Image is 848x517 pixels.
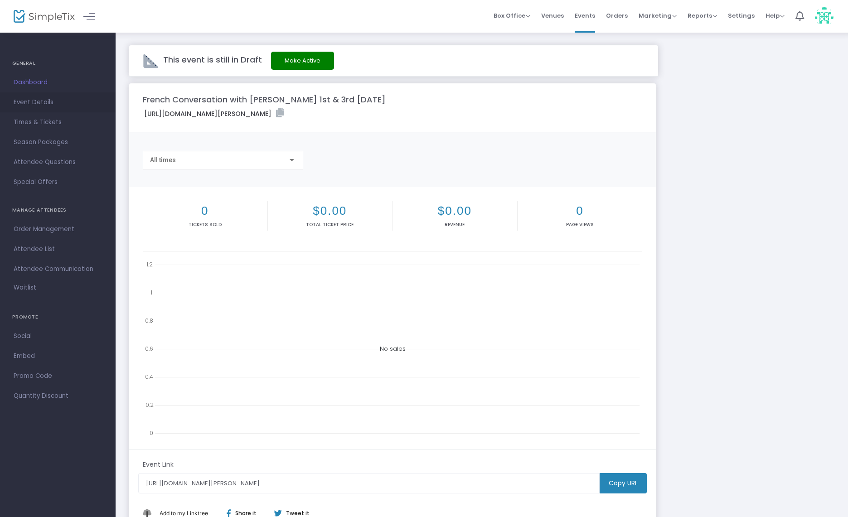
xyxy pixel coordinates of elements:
span: Waitlist [14,283,36,292]
span: Event Details [14,97,102,108]
h2: $0.00 [270,204,391,218]
span: Attendee List [14,243,102,255]
span: Embed [14,350,102,362]
img: draft-event.png [143,53,159,69]
button: Make Active [271,52,334,70]
h2: 0 [519,204,641,218]
span: Social [14,330,102,342]
m-panel-title: French Conversation with [PERSON_NAME] 1st & 3rd [DATE] [143,93,386,106]
span: Attendee Communication [14,263,102,275]
p: Total Ticket Price [270,221,391,228]
span: Marketing [639,11,677,20]
span: Orders [606,4,628,27]
span: Special Offers [14,176,102,188]
span: Attendee Questions [14,156,102,168]
span: Settings [728,4,755,27]
span: Box Office [494,11,530,20]
span: Reports [688,11,717,20]
span: Order Management [14,223,102,235]
h4: PROMOTE [12,308,103,326]
span: Promo Code [14,370,102,382]
span: Season Packages [14,136,102,148]
span: Venues [541,4,564,27]
div: No sales [143,258,642,440]
span: Times & Tickets [14,116,102,128]
span: Quantity Discount [14,390,102,402]
m-panel-subtitle: Event Link [143,460,174,469]
p: Page Views [519,221,641,228]
h2: $0.00 [394,204,515,218]
h4: MANAGE ATTENDEES [12,201,103,219]
p: Tickets sold [145,221,266,228]
span: All times [150,156,176,164]
span: Dashboard [14,77,102,88]
span: Events [575,4,595,27]
label: [URL][DOMAIN_NAME][PERSON_NAME] [144,108,284,119]
span: Help [766,11,785,20]
h2: 0 [145,204,266,218]
span: Add to my Linktree [160,510,208,517]
m-button: Copy URL [600,473,647,493]
h4: GENERAL [12,54,103,72]
span: This event is still in Draft [163,54,262,65]
p: Revenue [394,221,515,228]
